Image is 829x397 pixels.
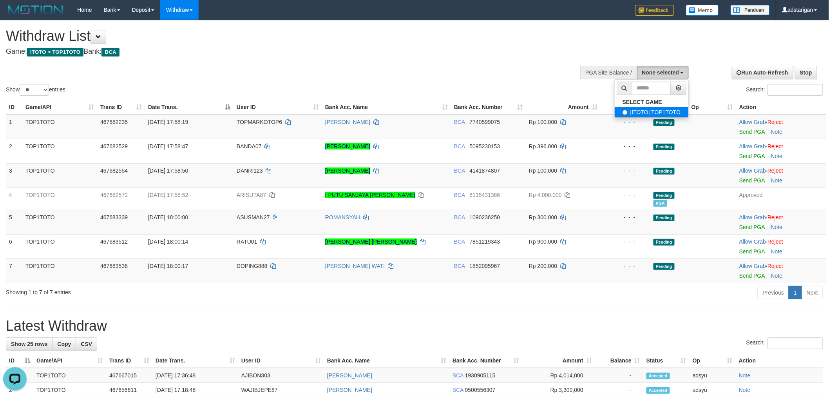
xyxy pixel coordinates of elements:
span: Pending [653,192,675,199]
span: BCA [453,372,463,379]
th: Game/API: activate to sort column ascending [33,353,106,368]
span: Show 25 rows [11,341,47,347]
a: 1 [789,286,802,299]
a: SELECT GAME [615,97,688,107]
input: [ITOTO] TOP1TOTO [623,110,628,115]
label: Show entries [6,84,65,96]
span: Copy 1852095967 to clipboard [470,263,500,269]
td: TOP1TOTO [22,234,97,259]
th: Balance: activate to sort column ascending [595,353,643,368]
label: Search: [746,337,823,349]
th: User ID: activate to sort column ascending [233,100,322,115]
a: Show 25 rows [6,337,52,351]
span: 467682235 [100,119,128,125]
div: PGA Site Balance / [580,66,637,79]
a: Previous [758,286,789,299]
img: Feedback.jpg [635,5,674,16]
span: BCA [454,214,465,220]
span: 467682529 [100,143,128,149]
th: Bank Acc. Number: activate to sort column ascending [451,100,526,115]
span: · [739,263,767,269]
span: Copy 6115431386 to clipboard [470,192,500,198]
span: PGA [653,200,667,207]
h4: Game: Bank: [6,48,545,56]
a: [PERSON_NAME] [327,372,372,379]
span: · [739,119,767,125]
td: adsyu [690,368,736,383]
a: Note [771,224,783,230]
td: · [736,115,826,139]
div: - - - [604,142,647,150]
td: 1 [6,115,22,139]
td: TOP1TOTO [22,210,97,234]
a: Copy [52,337,76,351]
a: [PERSON_NAME] [327,387,372,393]
a: Allow Grab [739,168,766,174]
span: CSV [81,341,92,347]
div: - - - [604,213,647,221]
a: Send PGA [739,273,765,279]
span: [DATE] 18:00:14 [148,239,188,245]
span: Accepted [646,373,670,379]
span: · [739,168,767,174]
a: ROMANSYAH [325,214,360,220]
span: 467683512 [100,239,128,245]
a: Allow Grab [739,239,766,245]
a: Send PGA [739,248,765,255]
a: Note [739,372,751,379]
a: I PUTU SANJAYA [PERSON_NAME] [325,192,415,198]
a: Send PGA [739,177,765,184]
a: Next [802,286,823,299]
span: ARISUTA87 [237,192,266,198]
a: Allow Grab [739,143,766,149]
span: Rp 4.000.000 [529,192,562,198]
span: BCA [453,387,463,393]
span: [DATE] 17:58:19 [148,119,188,125]
td: TOP1TOTO [22,163,97,188]
td: · [736,163,826,188]
td: [DATE] 17:36:48 [152,368,238,383]
span: Rp 200.000 [529,263,557,269]
th: Date Trans.: activate to sort column ascending [152,353,238,368]
th: Balance [601,100,650,115]
a: [PERSON_NAME] [325,143,370,149]
span: · [739,239,767,245]
span: Pending [653,168,675,175]
td: · [736,259,826,283]
span: Pending [653,239,675,246]
a: Send PGA [739,224,765,230]
td: 7 [6,259,22,283]
span: [DATE] 18:00:17 [148,263,188,269]
div: - - - [604,191,647,199]
span: Copy 0500556307 to clipboard [465,387,496,393]
span: Rp 100.000 [529,119,557,125]
th: Bank Acc. Name: activate to sort column ascending [322,100,451,115]
a: [PERSON_NAME] [PERSON_NAME] [325,239,417,245]
td: 2 [6,139,22,163]
span: BCA [454,168,465,174]
span: None selected [642,69,679,76]
th: Amount: activate to sort column ascending [526,100,601,115]
a: CSV [76,337,97,351]
a: Note [771,153,783,159]
div: - - - [604,238,647,246]
td: TOP1TOTO [22,188,97,210]
td: · [736,234,826,259]
button: Open LiveChat chat widget [3,3,27,27]
h1: Withdraw List [6,28,545,44]
a: Reject [767,214,783,220]
span: Rp 900.000 [529,239,557,245]
span: 467683339 [100,214,128,220]
span: ASUSMAN27 [237,214,270,220]
span: [DATE] 17:58:47 [148,143,188,149]
span: Pending [653,144,675,150]
span: [DATE] 17:58:50 [148,168,188,174]
th: ID [6,100,22,115]
input: Search: [767,84,823,96]
input: Search: [767,337,823,349]
span: [DATE] 18:00:00 [148,214,188,220]
span: Rp 396.000 [529,143,557,149]
th: Bank Acc. Number: activate to sort column ascending [449,353,522,368]
th: Date Trans.: activate to sort column descending [145,100,233,115]
td: TOP1TOTO [22,115,97,139]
